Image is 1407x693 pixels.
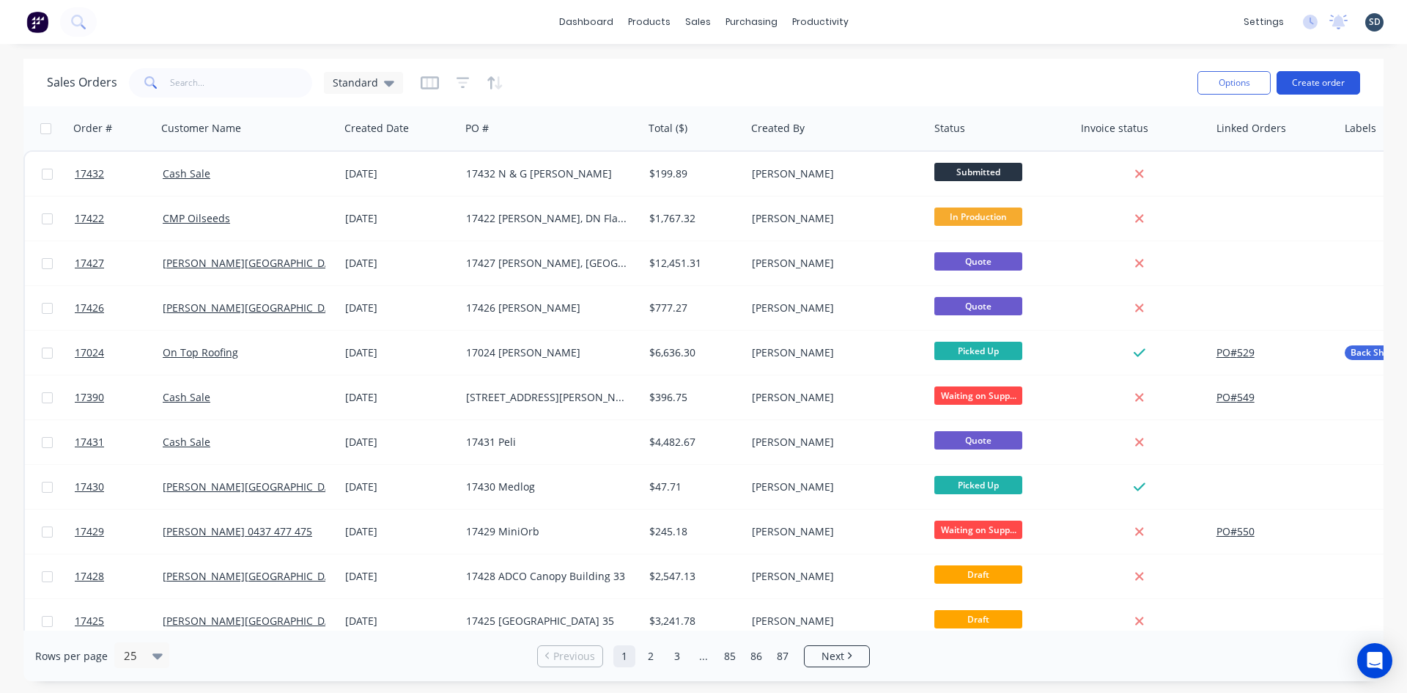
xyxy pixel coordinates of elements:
a: 17430 [75,465,163,509]
div: Open Intercom Messenger [1357,643,1392,678]
a: 17426 [75,286,163,330]
div: [DATE] [345,614,454,628]
div: Created Date [344,121,409,136]
span: 17426 [75,301,104,315]
div: [PERSON_NAME] [752,390,915,405]
a: 17429 [75,510,163,554]
span: Draft [934,610,1022,628]
span: In Production [934,208,1022,226]
div: [PERSON_NAME] [752,345,915,360]
a: [PERSON_NAME][GEOGRAPHIC_DATA] [163,301,346,315]
a: Previous page [538,649,602,664]
span: 17428 [75,569,104,584]
div: [PERSON_NAME] [752,166,915,181]
div: purchasing [718,11,785,33]
span: 17432 [75,166,104,181]
div: [PERSON_NAME] [752,256,915,271]
div: $12,451.31 [649,256,736,271]
a: 17425 [75,599,163,643]
div: PO # [465,121,489,136]
ul: Pagination [531,645,876,667]
div: [PERSON_NAME] [752,524,915,539]
div: 17428 ADCO Canopy Building 33 [466,569,629,584]
div: Order # [73,121,112,136]
a: Cash Sale [163,435,210,449]
div: Invoice status [1081,121,1148,136]
div: Linked Orders [1216,121,1286,136]
div: [DATE] [345,524,454,539]
div: [DATE] [345,390,454,405]
span: 17390 [75,390,104,405]
div: [PERSON_NAME] [752,480,915,494]
a: Page 3 [666,645,688,667]
div: [DATE] [345,569,454,584]
a: Page 87 [772,645,794,667]
div: Customer Name [161,121,241,136]
div: [PERSON_NAME] [752,435,915,450]
a: 17428 [75,554,163,598]
div: [DATE] [345,480,454,494]
div: [STREET_ADDRESS][PERSON_NAME] [466,390,629,405]
button: Options [1197,71,1271,95]
a: Cash Sale [163,166,210,180]
a: [PERSON_NAME][GEOGRAPHIC_DATA] [163,569,346,583]
a: 17422 [75,197,163,241]
div: 17431 Peli [466,435,629,450]
div: 17426 [PERSON_NAME] [466,301,629,315]
input: Search... [170,68,313,98]
div: 17432 N & G [PERSON_NAME] [466,166,629,181]
div: $2,547.13 [649,569,736,584]
div: [DATE] [345,256,454,271]
a: [PERSON_NAME][GEOGRAPHIC_DATA] [163,256,346,270]
a: Page 85 [719,645,741,667]
span: SD [1369,15,1381,29]
a: 17024 [75,331,163,375]
span: Standard [333,75,378,90]
a: CMP Oilseeds [163,211,230,225]
span: Previous [553,649,595,664]
button: PO#549 [1216,390,1255,405]
span: Waiting on Supp... [934,521,1022,539]
div: [DATE] [345,211,454,226]
span: 17024 [75,345,104,360]
a: [PERSON_NAME] 0437 477 475 [163,524,312,538]
div: [DATE] [345,166,454,181]
span: Submitted [934,163,1022,181]
div: productivity [785,11,856,33]
div: $199.89 [649,166,736,181]
a: On Top Roofing [163,345,238,359]
button: PO#529 [1216,345,1255,360]
h1: Sales Orders [47,76,117,89]
div: Status [934,121,965,136]
span: Draft [934,565,1022,584]
span: Back Shelf [1351,345,1395,360]
a: 17431 [75,420,163,464]
div: [PERSON_NAME] [752,569,915,584]
a: Cash Sale [163,390,210,404]
div: 17429 MiniOrb [466,524,629,539]
div: [PERSON_NAME] [752,211,915,226]
a: 17390 [75,375,163,419]
button: PO#550 [1216,524,1255,539]
div: Labels [1345,121,1376,136]
div: 17024 [PERSON_NAME] [466,345,629,360]
div: 17425 [GEOGRAPHIC_DATA] 35 [466,614,629,628]
span: Picked Up [934,476,1022,494]
span: Quote [934,252,1022,271]
a: dashboard [552,11,621,33]
button: Back Shelf [1345,345,1400,360]
a: Jump forward [693,645,714,667]
div: 17430 Medlog [466,480,629,494]
div: [DATE] [345,435,454,450]
div: settings [1236,11,1291,33]
a: Page 86 [745,645,767,667]
span: Next [821,649,844,664]
span: Quote [934,431,1022,450]
div: $396.75 [649,390,736,405]
span: Picked Up [934,342,1022,360]
a: 17432 [75,152,163,196]
div: [PERSON_NAME] [752,301,915,315]
span: 17425 [75,614,104,628]
span: Rows per page [35,649,108,664]
span: 17422 [75,211,104,226]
